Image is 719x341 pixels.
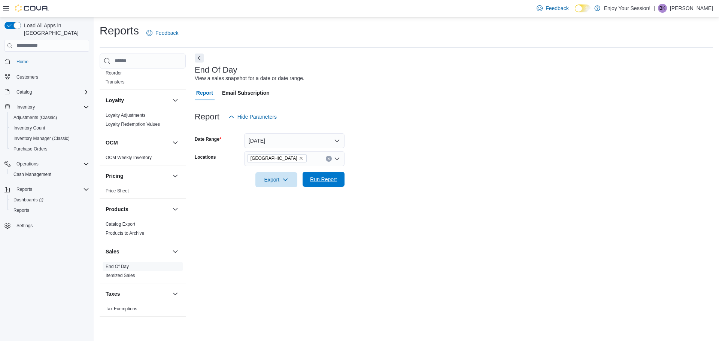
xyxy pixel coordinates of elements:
a: Home [13,57,31,66]
a: Transfers [106,79,124,85]
button: Adjustments (Classic) [7,112,92,123]
span: Home [16,59,28,65]
span: Dashboards [10,195,89,204]
button: Taxes [171,289,180,298]
span: Customers [13,72,89,82]
span: Reports [13,185,89,194]
a: Dashboards [7,195,92,205]
button: Sales [171,247,180,256]
label: Locations [195,154,216,160]
input: Dark Mode [575,4,591,12]
a: OCM Weekly Inventory [106,155,152,160]
a: Inventory Count [10,124,48,133]
span: Operations [16,161,39,167]
button: Loyalty [171,96,180,105]
div: Taxes [100,304,186,316]
a: Catalog Export [106,222,135,227]
button: Hide Parameters [225,109,280,124]
h3: Pricing [106,172,123,180]
div: OCM [100,153,186,165]
span: End Of Day [106,264,129,270]
button: Sales [106,248,169,255]
a: End Of Day [106,264,129,269]
span: Feedback [546,4,568,12]
p: Enjoy Your Session! [604,4,651,13]
div: Products [100,220,186,241]
span: Reports [16,186,32,192]
span: BK [659,4,665,13]
h3: OCM [106,139,118,146]
span: Export [260,172,293,187]
button: Reports [7,205,92,216]
a: Customers [13,73,41,82]
span: Purchase Orders [13,146,48,152]
a: Itemized Sales [106,273,135,278]
button: Settings [1,220,92,231]
h3: Sales [106,248,119,255]
span: Settings [16,223,33,229]
button: Products [171,205,180,214]
a: Purchase Orders [10,144,51,153]
span: Inventory Count [10,124,89,133]
a: Products to Archive [106,231,144,236]
span: Adjustments (Classic) [13,115,57,121]
button: Catalog [13,88,35,97]
button: Inventory Count [7,123,92,133]
div: Brooke Kitson [658,4,667,13]
button: OCM [171,138,180,147]
h3: Loyalty [106,97,124,104]
label: Date Range [195,136,221,142]
span: Email Subscription [222,85,270,100]
span: Price Sheet [106,188,129,194]
h3: Taxes [106,290,120,298]
button: Pricing [171,171,180,180]
span: Inventory Manager (Classic) [10,134,89,143]
img: Cova [15,4,49,12]
a: Feedback [534,1,571,16]
span: Inventory Manager (Classic) [13,136,70,141]
button: Home [1,56,92,67]
button: Catalog [1,87,92,97]
button: Loyalty [106,97,169,104]
a: Loyalty Adjustments [106,113,146,118]
button: Next [195,54,204,63]
span: Inventory [13,103,89,112]
a: Price Sheet [106,188,129,194]
div: View a sales snapshot for a date or date range. [195,74,304,82]
button: Cash Management [7,169,92,180]
span: Purchase Orders [10,144,89,153]
span: Loyalty Redemption Values [106,121,160,127]
span: Tax Exemptions [106,306,137,312]
span: Brockville [247,154,307,162]
a: Adjustments (Classic) [10,113,60,122]
p: [PERSON_NAME] [670,4,713,13]
span: Reports [13,207,29,213]
span: Loyalty Adjustments [106,112,146,118]
span: Dark Mode [575,12,575,13]
h1: Reports [100,23,139,38]
div: Sales [100,262,186,283]
a: Loyalty Redemption Values [106,122,160,127]
span: Products to Archive [106,230,144,236]
button: [DATE] [244,133,345,148]
button: Reports [13,185,35,194]
span: Feedback [155,29,178,37]
button: Inventory [1,102,92,112]
button: Export [255,172,297,187]
span: Reports [10,206,89,215]
div: Loyalty [100,111,186,132]
span: Home [13,57,89,66]
span: Cash Management [10,170,89,179]
button: Operations [1,159,92,169]
button: OCM [106,139,169,146]
a: Reports [10,206,32,215]
a: Dashboards [10,195,46,204]
span: Cash Management [13,171,51,177]
span: Load All Apps in [GEOGRAPHIC_DATA] [21,22,89,37]
a: Cash Management [10,170,54,179]
button: Reports [1,184,92,195]
span: OCM Weekly Inventory [106,155,152,161]
button: Inventory [13,103,38,112]
h3: End Of Day [195,66,237,74]
button: Inventory Manager (Classic) [7,133,92,144]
